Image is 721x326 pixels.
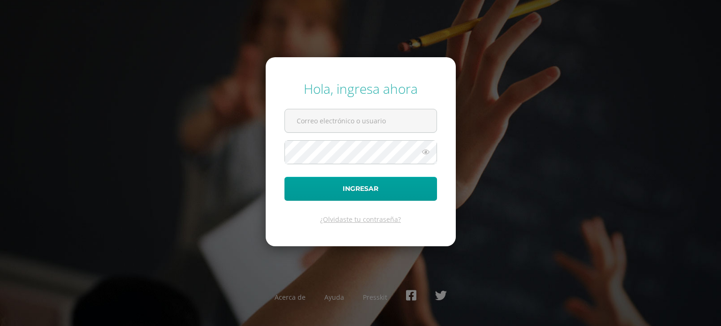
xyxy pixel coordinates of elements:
a: Ayuda [324,293,344,302]
input: Correo electrónico o usuario [285,109,437,132]
a: Acerca de [275,293,306,302]
button: Ingresar [284,177,437,201]
a: Presskit [363,293,387,302]
div: Hola, ingresa ahora [284,80,437,98]
a: ¿Olvidaste tu contraseña? [320,215,401,224]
